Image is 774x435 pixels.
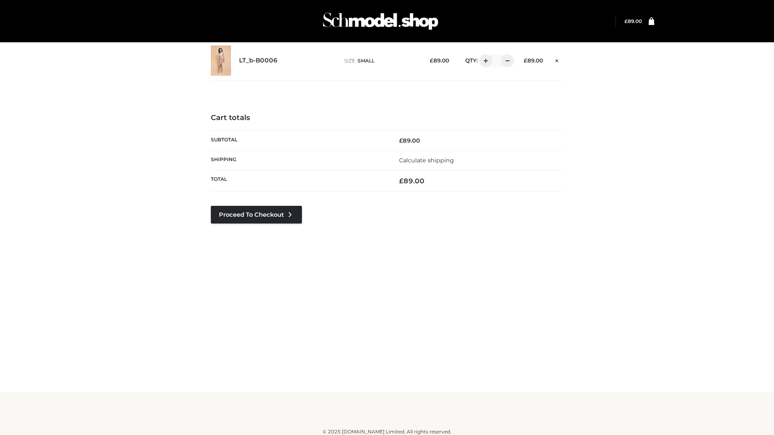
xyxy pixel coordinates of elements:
span: £ [399,137,403,144]
p: size : [344,57,417,64]
span: £ [430,57,433,64]
div: QTY: [457,54,511,67]
a: Calculate shipping [399,157,454,164]
bdi: 89.00 [399,137,420,144]
span: £ [624,18,628,24]
span: £ [399,177,404,185]
th: Shipping [211,150,387,170]
h4: Cart totals [211,114,563,122]
bdi: 89.00 [399,177,424,185]
th: Total [211,170,387,192]
a: Remove this item [551,54,563,65]
a: £89.00 [624,18,642,24]
a: Proceed to Checkout [211,206,302,224]
bdi: 89.00 [624,18,642,24]
img: Schmodel Admin 964 [320,5,441,37]
th: Subtotal [211,130,387,150]
span: SMALL [358,58,375,64]
a: LT_b-B0006 [239,57,278,64]
bdi: 89.00 [524,57,543,64]
span: £ [524,57,527,64]
bdi: 89.00 [430,57,449,64]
